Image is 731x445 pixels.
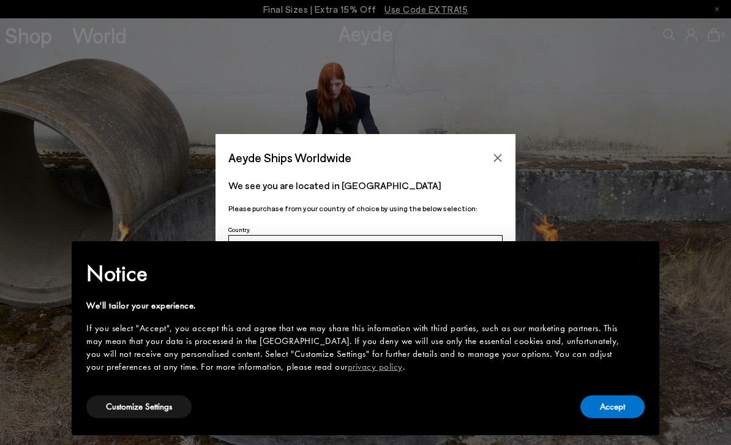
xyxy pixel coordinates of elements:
[228,203,503,214] p: Please purchase from your country of choice by using the below selection:
[580,395,645,418] button: Accept
[625,245,654,274] button: Close this notice
[636,250,644,269] span: ×
[86,395,192,418] button: Customize Settings
[86,322,625,373] div: If you select "Accept", you accept this and agree that we may share this information with third p...
[228,226,250,233] span: Country
[348,361,403,373] a: privacy policy
[86,258,625,290] h2: Notice
[86,299,625,312] div: We'll tailor your experience.
[228,178,503,193] p: We see you are located in [GEOGRAPHIC_DATA]
[228,147,351,168] span: Aeyde Ships Worldwide
[489,149,507,167] button: Close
